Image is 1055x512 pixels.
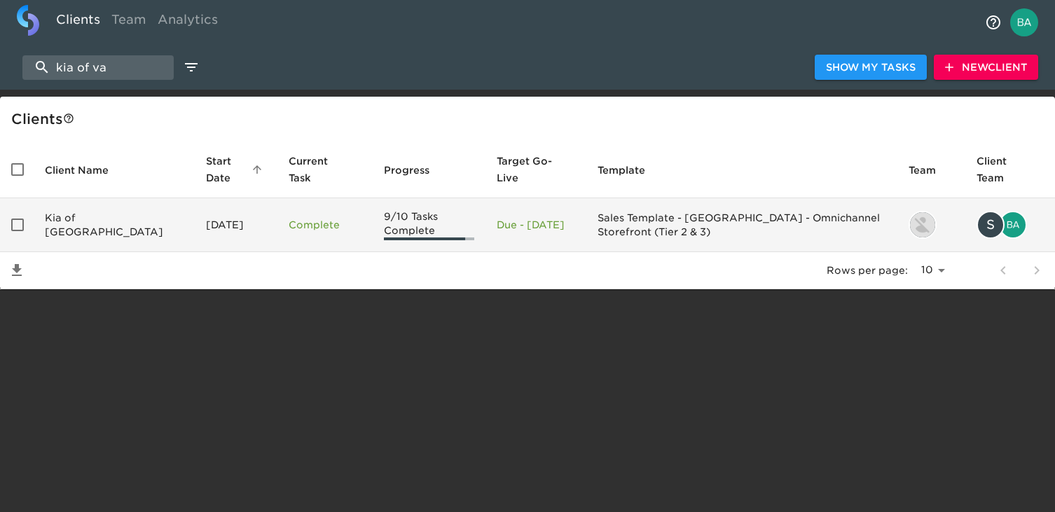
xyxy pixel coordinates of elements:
button: Show My Tasks [815,55,927,81]
input: search [22,55,174,80]
span: Calculated based on the start date and the duration of all Tasks contained in this Hub. [497,153,556,186]
a: Clients [50,5,106,39]
span: Progress [384,162,448,179]
span: Team [909,162,954,179]
span: This is the next Task in this Hub that should be completed [289,153,343,186]
img: logo [17,5,39,36]
button: NewClient [934,55,1038,81]
span: Client Name [45,162,127,179]
div: skimbro@kiavacaville.com, bailey.rubin@cdk.com [977,211,1044,239]
p: Due - [DATE] [497,218,574,232]
svg: This is a list of all of your clients and clients shared with you [63,113,74,124]
img: bailey.rubin@cdk.com [1000,212,1026,237]
td: Sales Template - [GEOGRAPHIC_DATA] - Omnichannel Storefront (Tier 2 & 3) [586,198,897,252]
img: drew.doran@roadster.com [910,212,935,237]
p: Rows per page: [827,263,908,277]
div: S [977,211,1005,239]
button: notifications [977,6,1010,39]
td: 9/10 Tasks Complete [373,198,485,252]
div: drew.doran@roadster.com [909,211,954,239]
a: Analytics [152,5,223,39]
a: Team [106,5,152,39]
div: Client s [11,108,1049,130]
button: edit [179,55,203,79]
span: Target Go-Live [497,153,574,186]
select: rows per page [913,260,950,281]
span: Template [598,162,663,179]
span: Start Date [206,153,266,186]
span: Client Team [977,153,1044,186]
p: Complete [289,218,361,232]
img: Profile [1010,8,1038,36]
td: [DATE] [195,198,277,252]
td: Kia of [GEOGRAPHIC_DATA] [34,198,195,252]
span: New Client [945,59,1027,76]
span: Current Task [289,153,361,186]
span: Show My Tasks [826,59,916,76]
